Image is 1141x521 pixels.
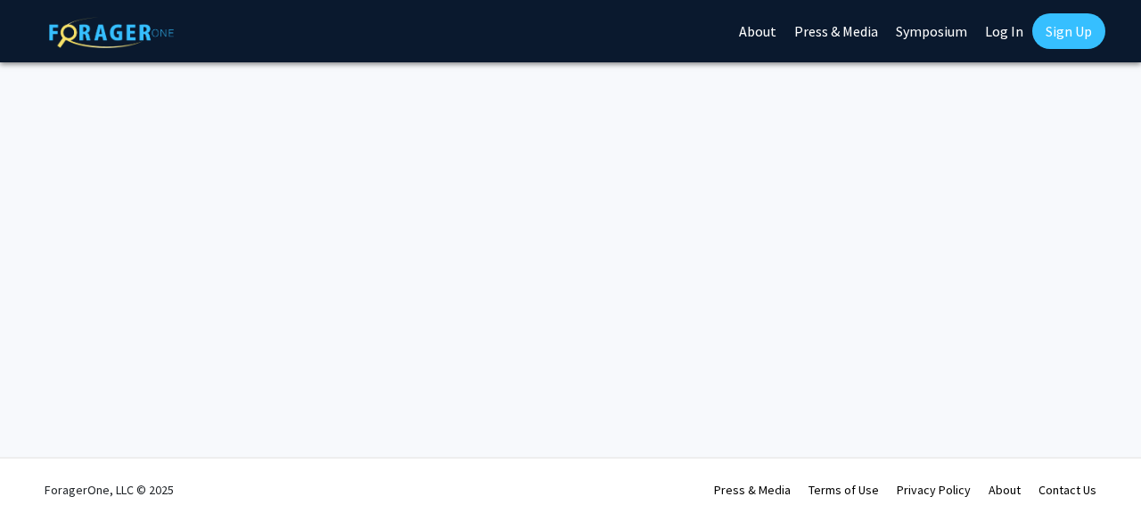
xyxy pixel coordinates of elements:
a: Terms of Use [809,482,879,498]
img: ForagerOne Logo [49,17,174,48]
a: Privacy Policy [897,482,971,498]
a: Sign Up [1032,13,1105,49]
div: ForagerOne, LLC © 2025 [45,459,174,521]
a: About [989,482,1021,498]
a: Contact Us [1038,482,1096,498]
a: Press & Media [714,482,791,498]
